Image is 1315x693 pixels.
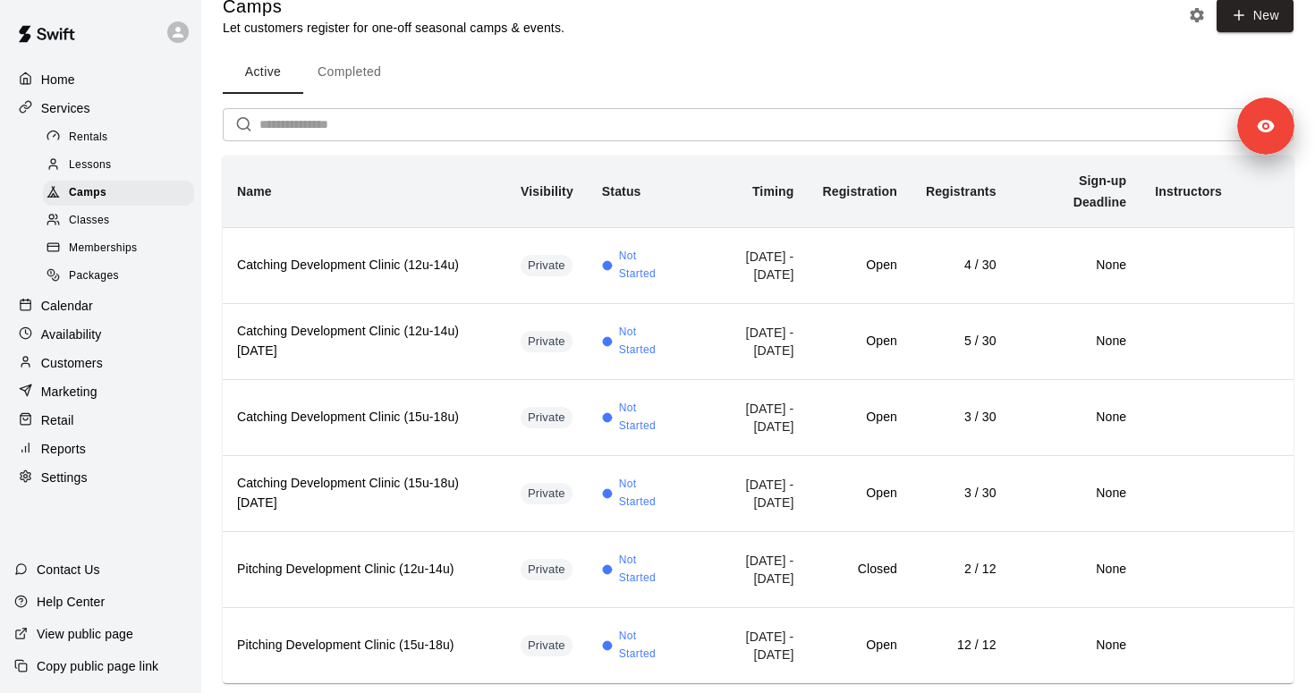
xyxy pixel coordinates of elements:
b: Registrants [926,184,997,199]
b: Visibility [521,184,573,199]
b: Name [237,184,272,199]
a: Camps [43,180,201,207]
h6: Catching Development Clinic (12u-14u) [DATE] [237,322,492,361]
div: Classes [43,208,194,233]
h6: Open [822,256,896,275]
h6: 5 / 30 [926,332,997,351]
td: [DATE] - [DATE] [691,531,809,607]
h6: None [1025,256,1127,275]
div: This service is hidden, and can only be accessed via a direct link [521,331,573,352]
div: This service is hidden, and can only be accessed via a direct link [521,407,573,428]
b: Instructors [1155,184,1222,199]
span: Lessons [69,156,112,174]
h6: Pitching Development Clinic (15u-18u) [237,636,492,655]
a: Marketing [14,378,187,405]
div: This service is hidden, and can only be accessed via a direct link [521,255,573,276]
b: Timing [752,184,794,199]
a: Home [14,66,187,93]
button: Active [223,51,303,94]
div: This service is hidden, and can only be accessed via a direct link [521,559,573,580]
span: Not Started [619,248,676,283]
h6: None [1025,408,1127,427]
td: [DATE] - [DATE] [691,303,809,379]
span: Packages [69,267,119,285]
div: This service is hidden, and can only be accessed via a direct link [521,635,573,656]
button: Camp settings [1183,2,1210,29]
h6: Catching Development Clinic (15u-18u) [237,408,492,427]
a: Customers [14,350,187,376]
h6: Pitching Development Clinic (12u-14u) [237,560,492,579]
p: Calendar [41,297,93,315]
a: Memberships [43,235,201,263]
a: Retail [14,407,187,434]
h6: Closed [822,560,896,579]
h6: 2 / 12 [926,560,997,579]
b: Sign-up Deadline [1073,173,1127,209]
p: Customers [41,354,103,372]
a: Calendar [14,292,187,319]
div: Rentals [43,125,194,150]
button: Completed [303,51,395,94]
h6: Open [822,484,896,503]
span: Private [521,638,573,655]
p: Contact Us [37,561,100,579]
p: Let customers register for one-off seasonal camps & events. [223,19,564,37]
span: Not Started [619,324,676,359]
h6: Open [822,636,896,655]
a: Services [14,95,187,122]
a: Classes [43,207,201,235]
span: Private [521,410,573,427]
a: Availability [14,321,187,348]
h6: Open [822,408,896,427]
span: Private [521,562,573,579]
h6: None [1025,332,1127,351]
td: [DATE] - [DATE] [691,455,809,531]
span: Rentals [69,129,108,147]
p: View public page [37,625,133,643]
a: Packages [43,263,201,291]
b: Registration [822,184,896,199]
p: Services [41,99,90,117]
span: Not Started [619,476,676,511]
span: Camps [69,184,106,202]
a: Reports [14,435,187,462]
div: Lessons [43,153,194,178]
b: Status [602,184,641,199]
div: Packages [43,264,194,289]
span: Classes [69,212,109,230]
h6: Catching Development Clinic (15u-18u) [DATE] [237,474,492,513]
td: [DATE] - [DATE] [691,607,809,683]
h6: None [1025,560,1127,579]
td: [DATE] - [DATE] [691,227,809,303]
td: [DATE] - [DATE] [691,379,809,455]
span: Private [521,486,573,503]
div: This service is hidden, and can only be accessed via a direct link [521,483,573,504]
h6: 3 / 30 [926,484,997,503]
p: Reports [41,440,86,458]
span: Private [521,258,573,275]
a: Lessons [43,151,201,179]
h6: Catching Development Clinic (12u-14u) [237,256,492,275]
h6: 12 / 12 [926,636,997,655]
p: Retail [41,411,74,429]
p: Home [41,71,75,89]
p: Settings [41,469,88,486]
h6: Open [822,332,896,351]
a: New [1210,7,1294,22]
h6: None [1025,636,1127,655]
span: Not Started [619,552,676,587]
span: Memberships [69,240,137,258]
a: Settings [14,464,187,491]
p: Copy public page link [37,657,158,675]
span: Not Started [619,628,676,663]
h6: 3 / 30 [926,408,997,427]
